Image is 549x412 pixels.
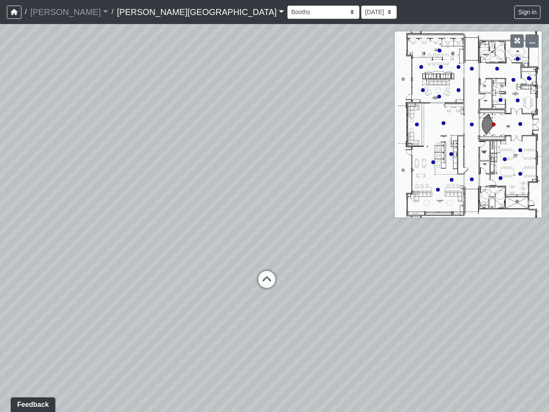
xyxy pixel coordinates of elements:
[21,3,30,21] span: /
[6,395,57,412] iframe: Ybug feedback widget
[108,3,117,21] span: /
[30,3,108,21] a: [PERSON_NAME]
[117,3,284,21] a: [PERSON_NAME][GEOGRAPHIC_DATA]
[514,6,540,19] button: Sign in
